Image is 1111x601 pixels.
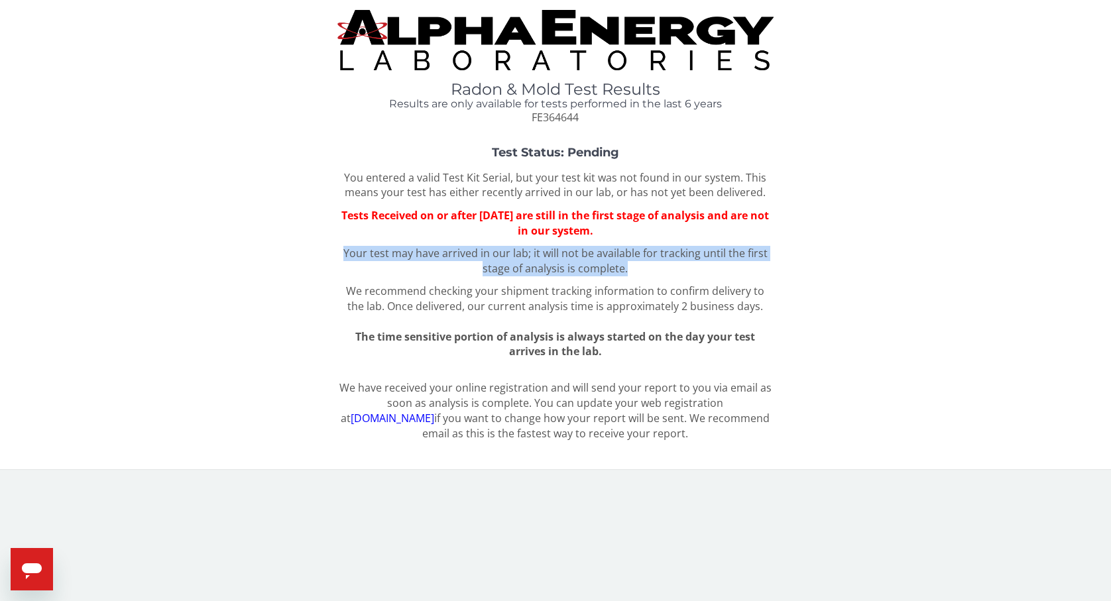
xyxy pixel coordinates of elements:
h1: Radon & Mold Test Results [337,81,774,98]
strong: Test Status: Pending [492,145,619,160]
a: [DOMAIN_NAME] [351,411,434,425]
p: We have received your online registration and will send your report to you via email as soon as a... [337,380,774,441]
span: The time sensitive portion of analysis is always started on the day your test arrives in the lab. [355,329,755,359]
span: Once delivered, our current analysis time is approximately 2 business days. [387,299,763,313]
p: Your test may have arrived in our lab; it will not be available for tracking until the first stag... [337,246,774,276]
p: You entered a valid Test Kit Serial, but your test kit was not found in our system. This means yo... [337,170,774,201]
img: TightCrop.jpg [337,10,774,70]
h4: Results are only available for tests performed in the last 6 years [337,98,774,110]
span: We recommend checking your shipment tracking information to confirm delivery to the lab. [346,284,764,313]
span: FE364644 [532,110,579,125]
span: Tests Received on or after [DATE] are still in the first stage of analysis and are not in our sys... [341,208,769,238]
iframe: Button to launch messaging window [11,548,53,590]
